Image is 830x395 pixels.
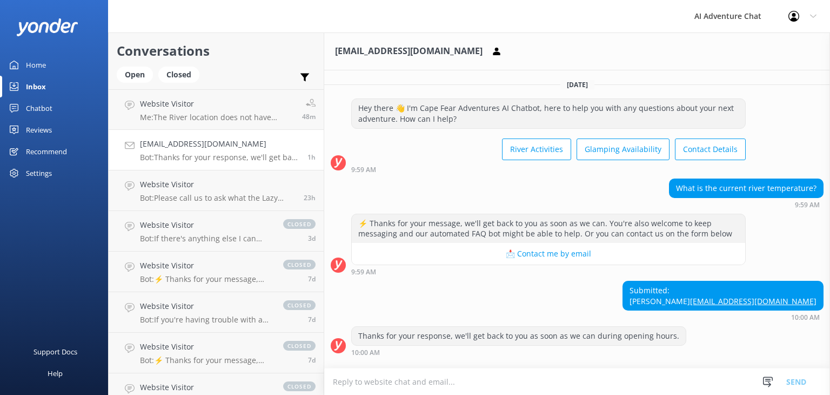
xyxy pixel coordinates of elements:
img: yonder-white-logo.png [16,18,78,36]
span: closed [283,219,316,229]
strong: 9:59 AM [351,269,376,275]
div: Sep 20 2025 10:00am (UTC -04:00) America/New_York [351,348,686,356]
div: Sep 20 2025 10:00am (UTC -04:00) America/New_York [622,313,824,321]
textarea: To enrich screen reader interactions, please activate Accessibility in Grammarly extension settings [324,368,830,395]
span: Sep 20 2025 10:00am (UTC -04:00) America/New_York [307,153,316,162]
p: Me: The River location does not have public grills. However, if you stay at the wagons, they do h... [140,113,294,122]
button: River Activities [502,139,571,160]
h4: Website Visitor [140,179,296,190]
strong: 10:00 AM [791,314,820,321]
div: Submitted: [PERSON_NAME] [623,281,823,310]
div: ⚡ Thanks for your message, we'll get back to you as soon as we can. You're also welcome to keep m... [352,214,745,243]
span: Sep 13 2025 07:32am (UTC -04:00) America/New_York [308,274,316,284]
a: Website VisitorBot:If there's anything else I can help with, let me know!closed3d [109,211,324,252]
div: Settings [26,162,52,184]
div: Reviews [26,119,52,141]
h4: Website Visitor [140,260,272,272]
p: Bot: Thanks for your response, we'll get back to you as soon as we can during opening hours. [140,153,299,162]
p: Bot: ⚡ Thanks for your message, we'll get back to you as soon as we can. You're also welcome to k... [140,274,272,284]
a: Closed [158,68,205,80]
span: Sep 16 2025 07:13pm (UTC -04:00) America/New_York [308,234,316,243]
span: Sep 20 2025 10:32am (UTC -04:00) America/New_York [302,112,316,121]
span: closed [283,341,316,351]
strong: 9:59 AM [795,202,820,208]
span: closed [283,300,316,310]
a: [EMAIL_ADDRESS][DOMAIN_NAME] [690,296,816,306]
p: Bot: Please call us to ask what the Lazy River Tubing trip float estimate might be [DATE]. Keep i... [140,193,296,203]
div: Inbox [26,76,46,97]
div: What is the current river temperature? [670,179,823,198]
a: Website VisitorBot:⚡ Thanks for your message, we'll get back to you as soon as we can. You're als... [109,252,324,292]
div: Thanks for your response, we'll get back to you as soon as we can during opening hours. [352,327,686,345]
strong: 9:59 AM [351,167,376,173]
button: Glamping Availability [577,139,670,160]
p: Bot: ⚡ Thanks for your message, we'll get back to you as soon as we can. You're also welcome to k... [140,356,272,365]
a: Website VisitorMe:The River location does not have public grills. However, if you stay at the wag... [109,89,324,130]
div: Hey there 👋 I'm Cape Fear Adventures AI Chatbot, here to help you with any questions about your n... [352,99,745,128]
div: Recommend [26,141,67,162]
span: Sep 13 2025 07:04am (UTC -04:00) America/New_York [308,315,316,324]
a: Website VisitorBot:⚡ Thanks for your message, we'll get back to you as soon as we can. You're als... [109,333,324,373]
h3: [EMAIL_ADDRESS][DOMAIN_NAME] [335,44,483,58]
div: Home [26,54,46,76]
a: [EMAIL_ADDRESS][DOMAIN_NAME]Bot:Thanks for your response, we'll get back to you as soon as we can... [109,130,324,170]
h4: Website Visitor [140,98,294,110]
h2: Conversations [117,41,316,61]
strong: 10:00 AM [351,350,380,356]
h4: [EMAIL_ADDRESS][DOMAIN_NAME] [140,138,299,150]
span: Sep 19 2025 12:19pm (UTC -04:00) America/New_York [304,193,316,202]
span: closed [283,260,316,269]
button: 📩 Contact me by email [352,243,745,265]
div: Support Docs [34,341,77,363]
span: Sep 13 2025 07:04am (UTC -04:00) America/New_York [308,356,316,365]
div: Sep 20 2025 09:59am (UTC -04:00) America/New_York [351,268,746,275]
p: Bot: If you're having trouble with a liability waiver link, please reply to one of your confirmat... [140,315,272,325]
h4: Website Visitor [140,381,272,393]
h4: Website Visitor [140,341,272,353]
span: [DATE] [560,80,594,89]
div: Sep 20 2025 09:59am (UTC -04:00) America/New_York [669,201,824,208]
div: Help [48,363,63,384]
div: Open [117,67,153,83]
h4: Website Visitor [140,300,272,312]
a: Website VisitorBot:Please call us to ask what the Lazy River Tubing trip float estimate might be ... [109,170,324,211]
a: Open [117,68,158,80]
div: Chatbot [26,97,52,119]
div: Sep 20 2025 09:59am (UTC -04:00) America/New_York [351,166,746,173]
div: Closed [158,67,199,83]
span: closed [283,381,316,391]
button: Contact Details [675,139,746,160]
a: Website VisitorBot:If you're having trouble with a liability waiver link, please reply to one of ... [109,292,324,333]
p: Bot: If there's anything else I can help with, let me know! [140,234,272,243]
h4: Website Visitor [140,219,272,231]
